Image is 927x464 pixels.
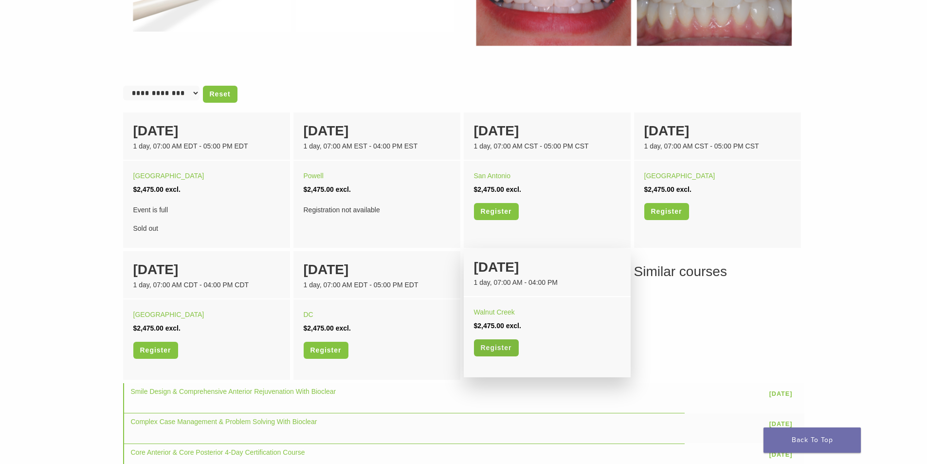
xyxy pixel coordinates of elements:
[133,342,178,359] a: Register
[474,257,620,278] div: [DATE]
[133,260,280,280] div: [DATE]
[165,186,181,193] span: excl.
[764,447,798,463] a: [DATE]
[133,141,280,151] div: 1 day, 07:00 AM EDT - 05:00 PM EDT
[304,141,450,151] div: 1 day, 07:00 AM EST - 04:00 PM EST
[474,186,504,193] span: $2,475.00
[304,280,450,290] div: 1 day, 07:00 AM EDT - 05:00 PM EDT
[474,141,620,151] div: 1 day, 07:00 AM CST - 05:00 PM CST
[203,86,237,103] a: Reset
[304,324,334,332] span: $2,475.00
[133,203,280,235] div: Sold out
[133,121,280,141] div: [DATE]
[336,186,351,193] span: excl.
[304,260,450,280] div: [DATE]
[133,280,280,290] div: 1 day, 07:00 AM CDT - 04:00 PM CDT
[304,203,450,217] div: Registration not available
[131,388,336,395] a: Smile Design & Comprehensive Anterior Rejuvenation With Bioclear
[304,121,450,141] div: [DATE]
[165,324,181,332] span: excl.
[133,203,280,217] span: Event is full
[133,172,204,180] a: [GEOGRAPHIC_DATA]
[474,278,620,288] div: 1 day, 07:00 AM - 04:00 PM
[644,172,715,180] a: [GEOGRAPHIC_DATA]
[304,311,313,318] a: DC
[133,186,164,193] span: $2,475.00
[131,448,305,456] a: Core Anterior & Core Posterior 4-Day Certification Course
[764,387,798,402] a: [DATE]
[764,417,798,432] a: [DATE]
[133,311,204,318] a: [GEOGRAPHIC_DATA]
[763,427,861,453] a: Back To Top
[676,186,691,193] span: excl.
[644,121,791,141] div: [DATE]
[644,186,674,193] span: $2,475.00
[474,203,519,220] a: Register
[131,418,317,426] a: Complex Case Management & Problem Solving With Bioclear
[474,172,511,180] a: San Antonio
[474,121,620,141] div: [DATE]
[644,203,689,220] a: Register
[304,172,324,180] a: Powell
[304,342,348,359] a: Register
[474,322,504,330] span: $2,475.00
[336,324,351,332] span: excl.
[304,186,334,193] span: $2,475.00
[506,186,521,193] span: excl.
[644,141,791,151] div: 1 day, 07:00 AM CST - 05:00 PM CST
[133,324,164,332] span: $2,475.00
[506,322,521,330] span: excl.
[474,339,519,356] a: Register
[474,308,515,316] a: Walnut Creek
